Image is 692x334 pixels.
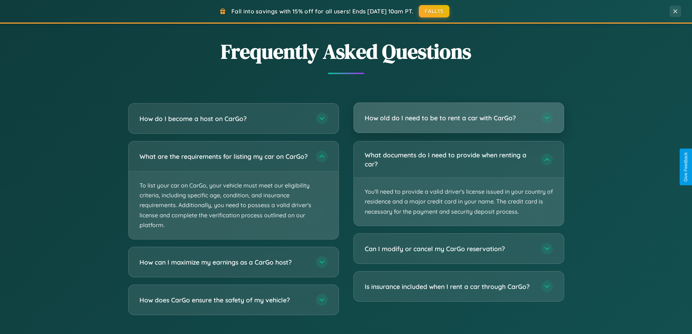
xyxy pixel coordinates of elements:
h3: How do I become a host on CarGo? [139,114,309,123]
div: Give Feedback [683,152,688,182]
button: FALL15 [419,5,449,17]
h3: How does CarGo ensure the safety of my vehicle? [139,295,309,305]
h2: Frequently Asked Questions [128,37,564,65]
h3: Is insurance included when I rent a car through CarGo? [365,282,534,291]
h3: How can I maximize my earnings as a CarGo host? [139,258,309,267]
h3: How old do I need to be to rent a car with CarGo? [365,113,534,122]
span: Fall into savings with 15% off for all users! Ends [DATE] 10am PT. [231,8,413,15]
h3: What are the requirements for listing my car on CarGo? [139,152,309,161]
h3: What documents do I need to provide when renting a car? [365,150,534,168]
p: To list your car on CarGo, your vehicle must meet our eligibility criteria, including specific ag... [129,172,339,239]
h3: Can I modify or cancel my CarGo reservation? [365,244,534,253]
p: You'll need to provide a valid driver's license issued in your country of residence and a major c... [354,178,564,226]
